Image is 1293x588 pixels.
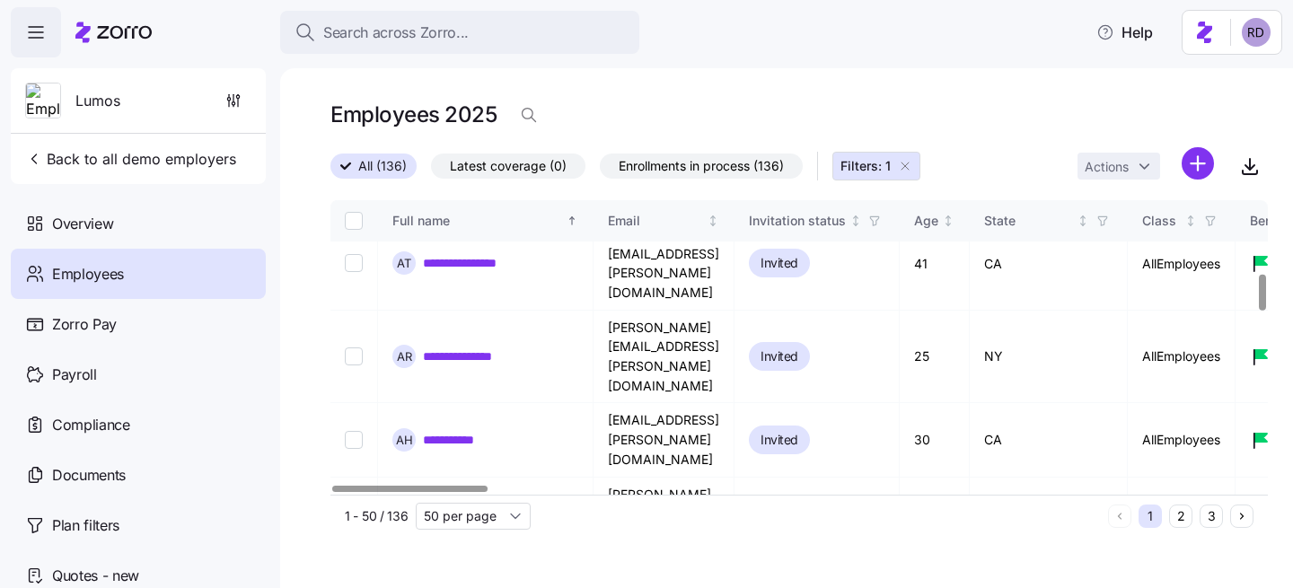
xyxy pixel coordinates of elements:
span: Invited [761,252,798,274]
span: Enrollments in process (136) [619,154,784,178]
span: Help [1096,22,1153,43]
a: Plan filters [11,500,266,550]
h1: Employees 2025 [330,101,497,128]
div: Email [608,211,704,231]
td: [EMAIL_ADDRESS][PERSON_NAME][DOMAIN_NAME] [594,403,734,477]
td: AllEmployees [1128,403,1236,477]
div: Sorted ascending [566,215,578,227]
span: Zorro Pay [52,313,117,336]
span: Back to all demo employers [25,148,236,170]
span: Invited [761,429,798,451]
th: StateNot sorted [970,200,1128,241]
div: Not sorted [707,215,719,227]
span: A H [396,434,413,446]
button: Filters: 1 [832,152,920,180]
span: All (136) [358,154,407,178]
td: CA [970,217,1128,311]
td: CA [970,403,1128,477]
td: AllEmployees [1128,311,1236,404]
span: Documents [52,464,126,487]
span: Employees [52,263,124,285]
td: [PERSON_NAME][EMAIL_ADDRESS][PERSON_NAME][DOMAIN_NAME] [594,311,734,404]
th: EmailNot sorted [594,200,734,241]
span: Plan filters [52,514,119,537]
input: Select record 9 [345,431,363,449]
td: 41 [900,217,970,311]
input: Select record 8 [345,347,363,365]
div: Age [914,211,938,231]
img: Employer logo [26,83,60,119]
div: Not sorted [942,215,954,227]
td: NY [970,311,1128,404]
div: State [984,211,1074,231]
button: 2 [1169,505,1192,528]
a: Compliance [11,399,266,450]
a: Payroll [11,349,266,399]
button: Back to all demo employers [18,141,243,177]
a: Overview [11,198,266,249]
th: ClassNot sorted [1128,200,1236,241]
div: Not sorted [1184,215,1197,227]
span: Search across Zorro... [323,22,469,44]
th: Invitation statusNot sorted [734,200,900,241]
input: Select all records [345,212,363,230]
img: 6d862e07fa9c5eedf81a4422c42283ac [1242,18,1271,47]
a: Documents [11,450,266,500]
div: Invitation status [749,211,846,231]
button: 1 [1139,505,1162,528]
td: 30 [900,403,970,477]
span: Invited [761,346,798,367]
a: Zorro Pay [11,299,266,349]
div: Not sorted [1077,215,1089,227]
button: Search across Zorro... [280,11,639,54]
td: AllEmployees [1128,217,1236,311]
button: Previous page [1108,505,1131,528]
span: 1 - 50 / 136 [345,507,409,525]
span: Compliance [52,414,130,436]
div: Not sorted [849,215,862,227]
th: AgeNot sorted [900,200,970,241]
span: Overview [52,213,113,235]
a: Employees [11,249,266,299]
input: Select record 7 [345,254,363,272]
span: A R [397,351,412,363]
div: Full name [392,211,563,231]
span: Quotes - new [52,565,139,587]
span: Actions [1085,161,1129,173]
button: Next page [1230,505,1253,528]
div: Class [1142,211,1182,231]
span: Lumos [75,90,120,112]
button: 3 [1200,505,1223,528]
th: Full nameSorted ascending [378,200,594,241]
span: Filters: 1 [840,157,891,175]
button: Actions [1077,153,1160,180]
span: Payroll [52,364,97,386]
td: 25 [900,311,970,404]
button: Help [1082,14,1167,50]
span: Latest coverage (0) [450,154,567,178]
svg: add icon [1182,147,1214,180]
td: [PERSON_NAME][EMAIL_ADDRESS][PERSON_NAME][DOMAIN_NAME] [594,217,734,311]
span: A T [397,258,411,269]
